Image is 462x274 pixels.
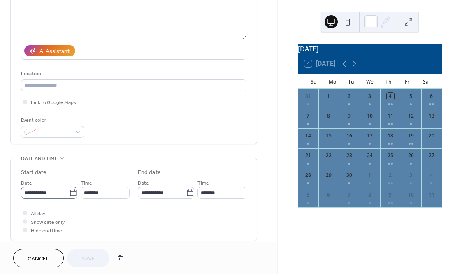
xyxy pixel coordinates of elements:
span: Cancel [28,255,49,263]
span: Time [81,179,92,188]
div: 13 [428,112,435,120]
div: Sa [417,74,435,89]
div: Start date [21,168,46,177]
div: 7 [304,112,312,120]
div: 30 [346,172,353,179]
div: [DATE] [298,44,442,54]
span: Date [138,179,149,188]
div: 22 [325,152,332,159]
div: 27 [428,152,435,159]
div: 3 [366,93,374,100]
div: 9 [387,191,394,199]
div: AI Assistant [39,47,70,56]
div: 9 [346,112,353,120]
span: All day [31,209,45,218]
div: 8 [325,112,332,120]
div: 20 [428,132,435,139]
div: 6 [428,93,435,100]
div: 12 [407,112,415,120]
span: Date and time [21,154,58,163]
div: 1 [325,93,332,100]
div: 14 [304,132,312,139]
div: 1 [366,172,374,179]
div: 8 [366,191,374,199]
div: End date [138,168,161,177]
div: 6 [325,191,332,199]
div: 31 [304,93,312,100]
div: 26 [407,152,415,159]
div: Th [379,74,398,89]
div: 25 [387,152,394,159]
div: 29 [325,172,332,179]
div: 11 [428,191,435,199]
div: 23 [346,152,353,159]
span: Date [21,179,32,188]
div: Tu [342,74,360,89]
div: We [360,74,379,89]
div: 7 [346,191,353,199]
button: Cancel [13,249,64,267]
div: Su [304,74,323,89]
div: 17 [366,132,374,139]
div: 19 [407,132,415,139]
span: Hide end time [31,227,62,235]
span: Show date only [31,218,65,227]
div: 4 [428,172,435,179]
div: 11 [387,112,394,120]
div: 24 [366,152,374,159]
div: 16 [346,132,353,139]
div: 21 [304,152,312,159]
div: 2 [346,93,353,100]
span: Time [197,179,209,188]
div: 15 [325,132,332,139]
div: Fr [398,74,416,89]
div: 28 [304,172,312,179]
div: 3 [407,172,415,179]
div: 18 [387,132,394,139]
div: 10 [366,112,374,120]
div: 10 [407,191,415,199]
div: 5 [304,191,312,199]
div: Location [21,70,245,78]
button: AI Assistant [24,45,75,56]
div: 4 [387,93,394,100]
div: 5 [407,93,415,100]
div: Mo [323,74,341,89]
span: Link to Google Maps [31,98,76,107]
div: 2 [387,172,394,179]
div: Event color [21,116,83,125]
